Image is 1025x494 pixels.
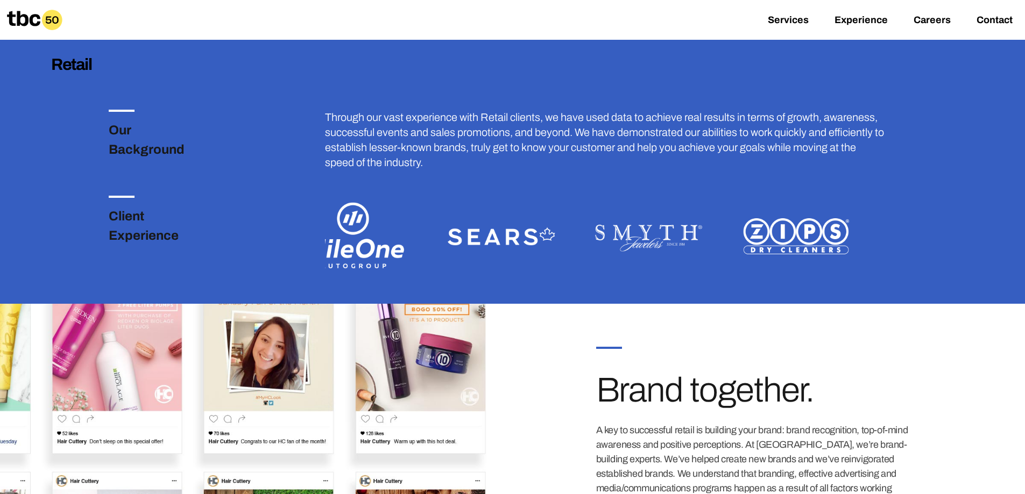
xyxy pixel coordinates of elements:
h3: Retail [51,53,974,75]
h3: Brand together. [596,375,921,406]
img: Zips Logo [736,196,856,276]
h3: Our Background [109,120,212,159]
a: Careers [914,15,951,27]
a: Experience [835,15,888,27]
img: Smyth Jewelers Logo [589,196,709,276]
a: Services [768,15,809,27]
a: Contact [977,15,1013,27]
img: Mile One Logo [294,196,414,276]
img: Sears Canada Logo [441,196,562,276]
p: Through our vast experience with Retail clients, we have used data to achieve real results in ter... [325,110,887,170]
h3: Client Experience [109,206,212,245]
